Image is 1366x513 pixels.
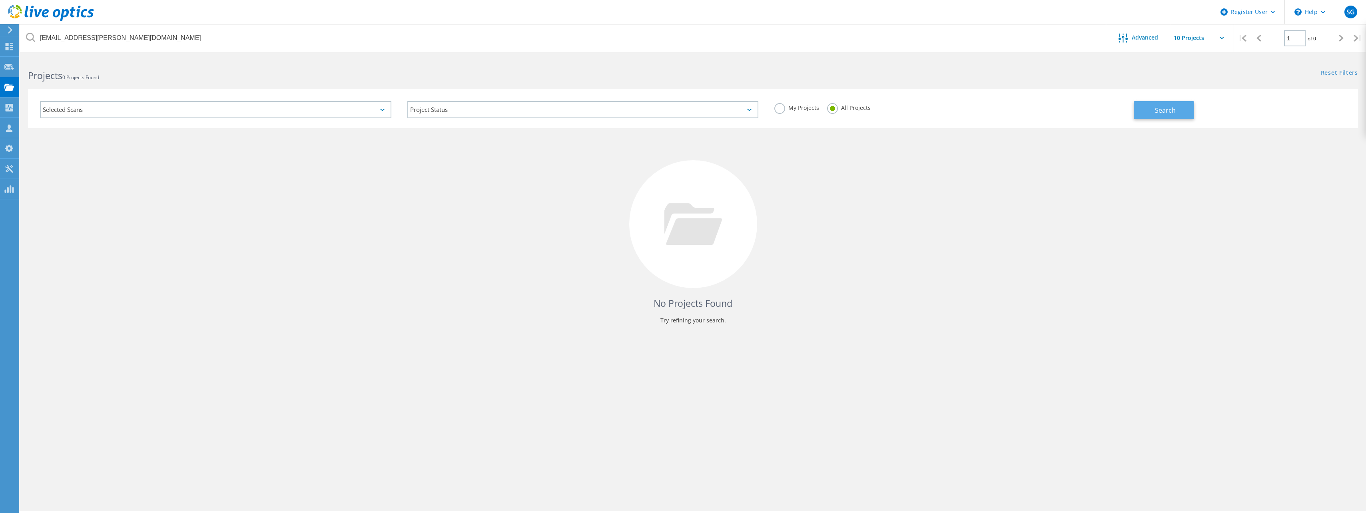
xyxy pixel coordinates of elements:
div: | [1350,24,1366,52]
h4: No Projects Found [36,297,1350,310]
span: Advanced [1132,35,1158,40]
span: SG [1346,9,1355,15]
button: Search [1134,101,1194,119]
label: All Projects [827,103,871,111]
label: My Projects [774,103,819,111]
span: of 0 [1308,35,1316,42]
input: Search projects by name, owner, ID, company, etc [20,24,1107,52]
b: Projects [28,69,62,82]
div: Project Status [407,101,759,118]
div: Selected Scans [40,101,391,118]
span: 0 Projects Found [62,74,99,81]
svg: \n [1294,8,1302,16]
a: Reset Filters [1321,70,1358,77]
div: | [1234,24,1250,52]
span: Search [1155,106,1176,115]
p: Try refining your search. [36,314,1350,327]
a: Live Optics Dashboard [8,17,94,22]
